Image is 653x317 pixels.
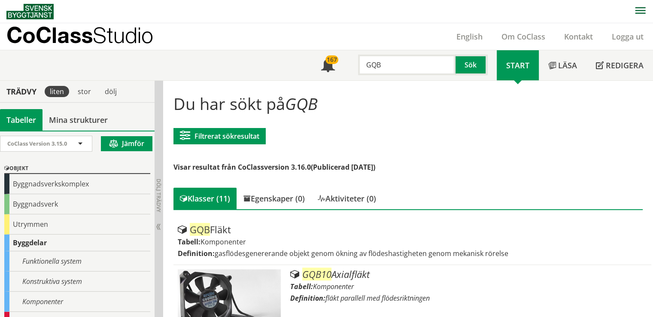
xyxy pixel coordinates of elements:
span: Dölj trädvy [155,179,162,212]
span: Start [506,60,529,70]
span: Studio [93,22,153,48]
div: Byggnadsverk [4,194,150,214]
div: 167 [325,55,338,64]
div: Konstruktiva system [4,271,150,292]
span: (Publicerad [DATE]) [311,162,375,172]
span: gasflödesgenererande objekt genom ökning av flödeshastigheten genom mekanisk rörelse [215,249,508,258]
a: Redigera [586,50,653,80]
button: Filtrerat sökresultat [173,128,266,144]
a: Logga ut [602,31,653,42]
a: English [447,31,492,42]
div: Egenskaper (0) [237,188,311,209]
div: stor [73,86,96,97]
div: Utrymmen [4,214,150,235]
div: Funktionella system [4,251,150,271]
span: GQB [190,223,210,236]
img: Svensk Byggtjänst [6,4,54,19]
label: Definition: [178,249,215,258]
a: Mina strukturer [43,109,114,131]
span: Notifikationer [321,59,335,73]
span: GQB10 [302,268,331,280]
a: Kontakt [555,31,602,42]
input: Sök [358,55,456,75]
span: Läsa [558,60,577,70]
span: Komponenter [313,282,354,291]
span: CoClass Version 3.15.0 [7,140,67,147]
span: Visar resultat från CoClassversion 3.16.0 [173,162,311,172]
a: CoClassStudio [6,23,172,50]
div: Klasser (11) [173,188,237,209]
span: Redigera [606,60,644,70]
a: Start [497,50,539,80]
div: Byggnadsverkskomplex [4,174,150,194]
div: Fläkt [178,225,647,235]
a: Om CoClass [492,31,555,42]
button: Sök [456,55,487,75]
span: fläkt parallell med flödesriktningen [325,293,430,303]
div: Objekt [4,164,150,174]
div: liten [45,86,69,97]
button: Jämför [101,136,152,151]
span: GQB [285,92,318,115]
div: Aktiviteter (0) [311,188,383,209]
div: Axialfläkt [290,269,647,280]
h1: Du har sökt på [173,94,643,113]
span: Komponenter [200,237,246,247]
label: Definition: [290,293,325,303]
label: Tabell: [178,237,200,247]
a: Läsa [539,50,586,80]
a: 167 [312,50,344,80]
p: CoClass [6,30,153,40]
label: Tabell: [290,282,313,291]
div: Byggdelar [4,235,150,251]
div: dölj [100,86,122,97]
div: Komponenter [4,292,150,312]
div: Trädvy [2,87,41,96]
